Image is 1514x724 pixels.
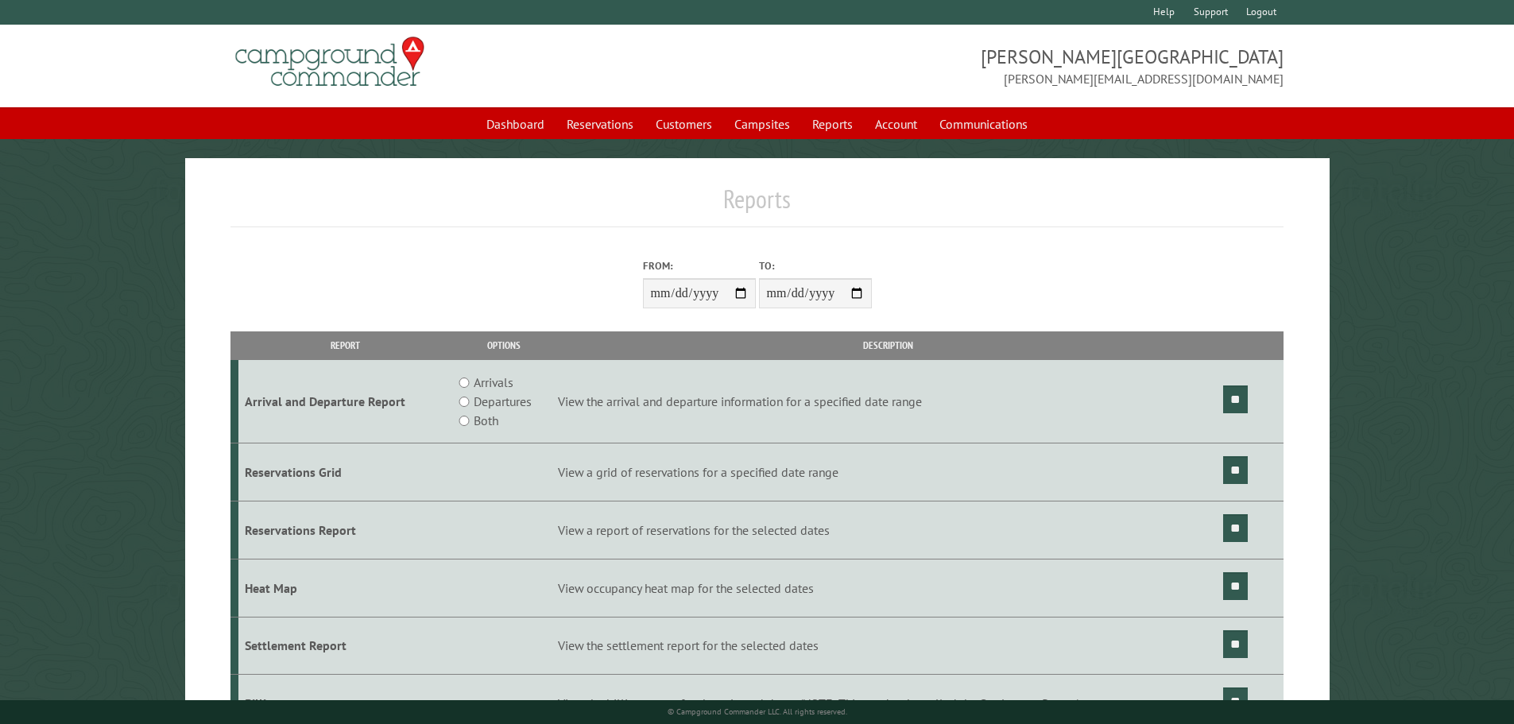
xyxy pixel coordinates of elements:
[759,258,872,273] label: To:
[556,360,1221,443] td: View the arrival and departure information for a specified date range
[556,501,1221,559] td: View a report of reservations for the selected dates
[643,258,756,273] label: From:
[238,617,452,675] td: Settlement Report
[238,331,452,359] th: Report
[725,109,800,139] a: Campsites
[556,443,1221,501] td: View a grid of reservations for a specified date range
[474,373,513,392] label: Arrivals
[757,44,1284,88] span: [PERSON_NAME][GEOGRAPHIC_DATA] [PERSON_NAME][EMAIL_ADDRESS][DOMAIN_NAME]
[930,109,1037,139] a: Communications
[238,501,452,559] td: Reservations Report
[668,707,847,717] small: © Campground Commander LLC. All rights reserved.
[865,109,927,139] a: Account
[238,559,452,617] td: Heat Map
[556,559,1221,617] td: View occupancy heat map for the selected dates
[556,617,1221,675] td: View the settlement report for the selected dates
[451,331,555,359] th: Options
[556,331,1221,359] th: Description
[230,184,1284,227] h1: Reports
[646,109,722,139] a: Customers
[474,392,532,411] label: Departures
[238,360,452,443] td: Arrival and Departure Report
[557,109,643,139] a: Reservations
[474,411,498,430] label: Both
[238,443,452,501] td: Reservations Grid
[477,109,554,139] a: Dashboard
[230,31,429,93] img: Campground Commander
[803,109,862,139] a: Reports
